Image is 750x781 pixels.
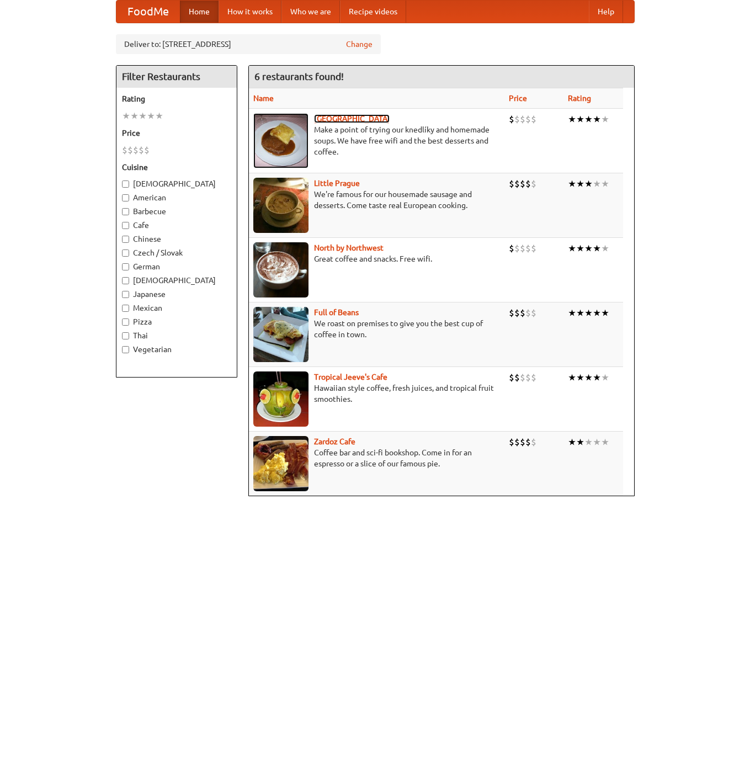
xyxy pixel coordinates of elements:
[525,307,531,319] li: $
[122,344,231,355] label: Vegetarian
[514,242,520,254] li: $
[568,371,576,384] li: ★
[584,436,593,448] li: ★
[122,93,231,104] h5: Rating
[133,144,139,156] li: $
[122,332,129,339] input: Thai
[576,242,584,254] li: ★
[584,371,593,384] li: ★
[593,113,601,125] li: ★
[122,127,231,139] h5: Price
[122,261,231,272] label: German
[593,436,601,448] li: ★
[514,113,520,125] li: $
[281,1,340,23] a: Who we are
[525,178,531,190] li: $
[147,110,155,122] li: ★
[520,436,525,448] li: $
[253,124,501,157] p: Make a point of trying our knedlíky and homemade soups. We have free wifi and the best desserts a...
[593,371,601,384] li: ★
[593,307,601,319] li: ★
[525,371,531,384] li: $
[122,236,129,243] input: Chinese
[576,113,584,125] li: ★
[122,192,231,203] label: American
[509,178,514,190] li: $
[514,371,520,384] li: $
[253,307,308,362] img: beans.jpg
[601,242,609,254] li: ★
[520,113,525,125] li: $
[525,242,531,254] li: $
[122,316,231,327] label: Pizza
[525,436,531,448] li: $
[116,34,381,54] div: Deliver to: [STREET_ADDRESS]
[122,220,231,231] label: Cafe
[314,308,359,317] b: Full of Beans
[122,318,129,326] input: Pizza
[314,243,384,252] a: North by Northwest
[593,242,601,254] li: ★
[509,307,514,319] li: $
[122,249,129,257] input: Czech / Slovak
[568,113,576,125] li: ★
[509,371,514,384] li: $
[122,247,231,258] label: Czech / Slovak
[253,242,308,297] img: north.jpg
[122,222,129,229] input: Cafe
[122,305,129,312] input: Mexican
[601,307,609,319] li: ★
[514,178,520,190] li: $
[509,436,514,448] li: $
[122,206,231,217] label: Barbecue
[122,275,231,286] label: [DEMOGRAPHIC_DATA]
[531,371,536,384] li: $
[576,307,584,319] li: ★
[122,346,129,353] input: Vegetarian
[601,178,609,190] li: ★
[122,291,129,298] input: Japanese
[509,242,514,254] li: $
[509,94,527,103] a: Price
[314,373,387,381] a: Tropical Jeeve's Cafe
[340,1,406,23] a: Recipe videos
[520,307,525,319] li: $
[127,144,133,156] li: $
[576,178,584,190] li: ★
[116,1,180,23] a: FoodMe
[253,371,308,427] img: jeeves.jpg
[122,208,129,215] input: Barbecue
[593,178,601,190] li: ★
[531,113,536,125] li: $
[253,253,501,264] p: Great coffee and snacks. Free wifi.
[584,242,593,254] li: ★
[568,307,576,319] li: ★
[531,436,536,448] li: $
[122,302,231,314] label: Mexican
[346,39,373,50] a: Change
[139,110,147,122] li: ★
[314,114,390,123] b: [GEOGRAPHIC_DATA]
[314,179,360,188] a: Little Prague
[253,94,274,103] a: Name
[254,71,344,82] ng-pluralize: 6 restaurants found!
[253,178,308,233] img: littleprague.jpg
[253,113,308,168] img: czechpoint.jpg
[116,66,237,88] h4: Filter Restaurants
[122,263,129,270] input: German
[514,307,520,319] li: $
[531,307,536,319] li: $
[314,437,355,446] b: Zardoz Cafe
[122,289,231,300] label: Japanese
[531,178,536,190] li: $
[253,382,501,405] p: Hawaiian style coffee, fresh juices, and tropical fruit smoothies.
[568,178,576,190] li: ★
[122,180,129,188] input: [DEMOGRAPHIC_DATA]
[584,113,593,125] li: ★
[219,1,281,23] a: How it works
[122,194,129,201] input: American
[122,110,130,122] li: ★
